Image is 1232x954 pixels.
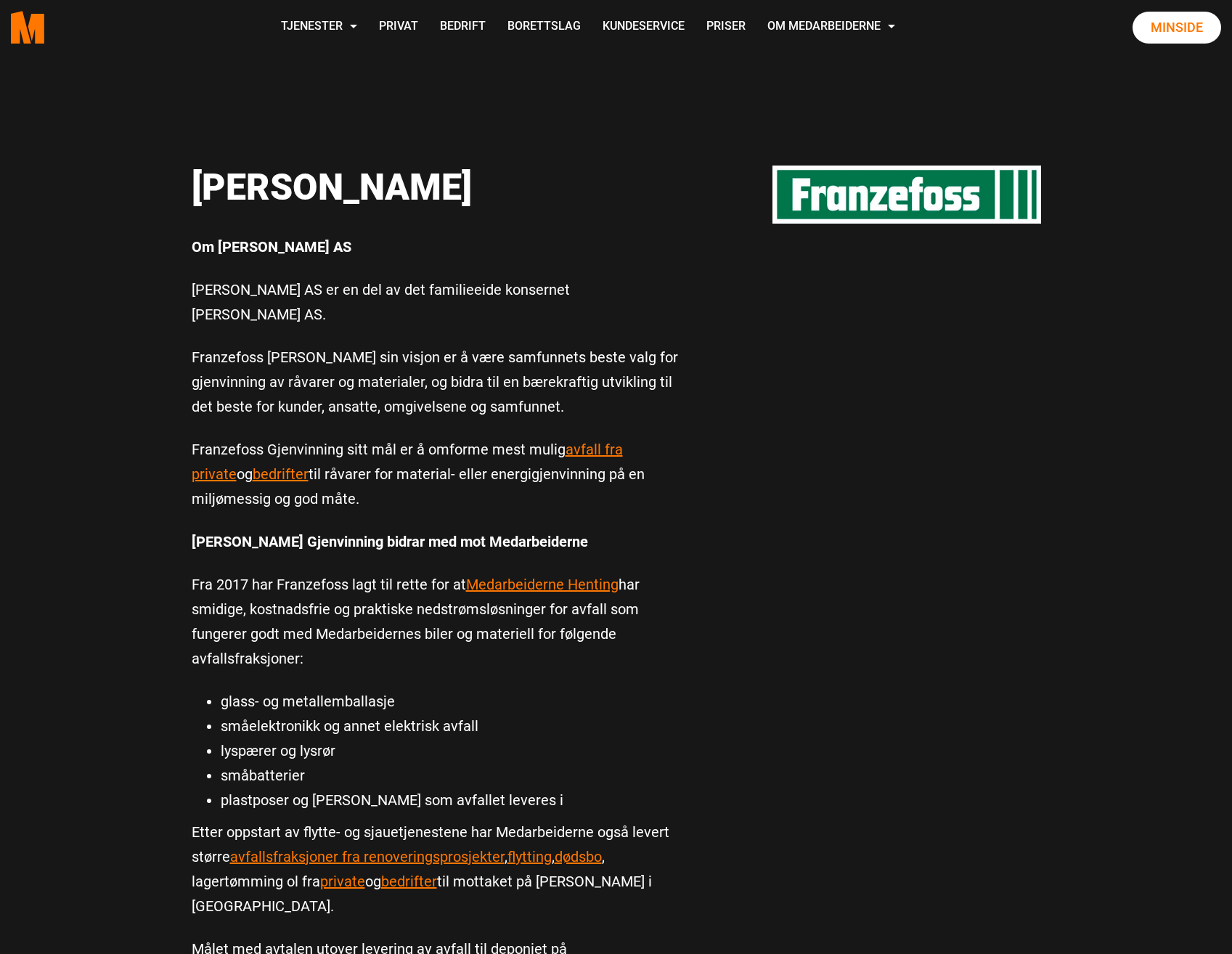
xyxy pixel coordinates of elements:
b: [PERSON_NAME] Gjenvinning bidrar med mot Medarbeiderne [192,533,588,550]
p: Fra 2017 har Franzefoss lagt til rette for at har smidige, kostnadsfrie og praktiske nedstrømsløs... [192,572,678,671]
a: Kundeservice [592,1,695,53]
a: Priser [695,1,756,53]
a: private [320,873,365,890]
li: småelektronikk og annet elektrisk avfall [221,714,678,738]
a: Om Medarbeiderne [756,1,906,53]
a: Medarbeiderne Henting [466,576,619,593]
a: avfallsfraksjoner fra renoveringsprosjekter [230,848,505,865]
p: Etter oppstart av flytte- og sjauetjenestene har Medarbeiderne også levert større , , , lagertømm... [192,820,678,918]
a: Privat [368,1,429,53]
p: [PERSON_NAME] [192,166,678,209]
li: plastposer og [PERSON_NAME] som avfallet leveres i [221,788,678,812]
a: bedrifter [381,873,437,890]
a: Minside [1133,12,1221,44]
p: Franzefoss [PERSON_NAME] sin visjon er å være samfunnets beste valg for gjenvinning av råvarer og... [192,345,678,419]
p: [PERSON_NAME] AS er en del av det familieeide konsernet [PERSON_NAME] AS. [192,277,678,327]
a: Bedrift [429,1,497,53]
a: flytting [507,848,552,865]
a: Borettslag [497,1,592,53]
a: bedrifter [253,465,309,483]
img: Franzefoss logo [772,166,1041,224]
li: glass- og metallemballasje [221,689,678,714]
li: småbatterier [221,763,678,788]
p: Franzefoss Gjenvinning sitt mål er å omforme mest mulig og til råvarer for material- eller energi... [192,437,678,511]
a: Tjenester [270,1,368,53]
a: avfall fra private [192,441,623,483]
li: lyspærer og lysrør [221,738,678,763]
a: dødsbo [555,848,602,865]
b: Om [PERSON_NAME] AS [192,238,351,256]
